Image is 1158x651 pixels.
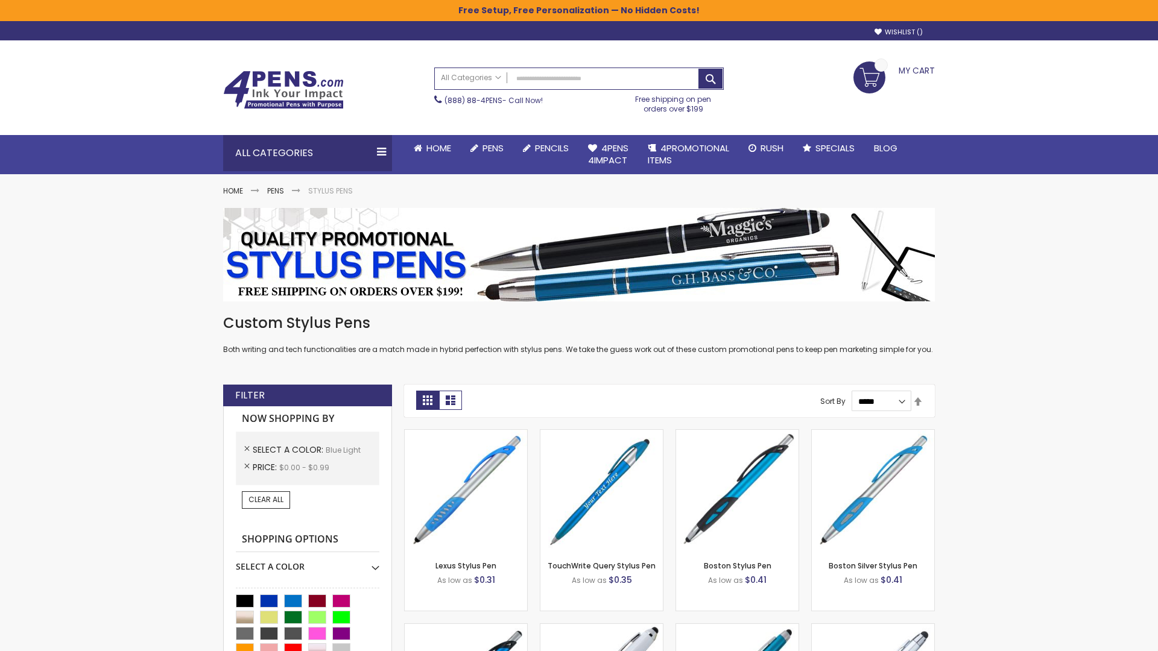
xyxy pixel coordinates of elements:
[745,574,767,586] span: $0.41
[739,135,793,162] a: Rush
[223,313,935,355] div: Both writing and tech functionalities are a match made in hybrid perfection with stylus pens. We ...
[445,95,502,105] a: (888) 88-4PENS
[253,444,326,456] span: Select A Color
[812,623,934,634] a: Silver Cool Grip Stylus Pen-Blue - Light
[223,208,935,301] img: Stylus Pens
[404,135,461,162] a: Home
[540,623,663,634] a: Kimberly Logo Stylus Pens-LT-Blue
[676,430,799,552] img: Boston Stylus Pen-Blue - Light
[793,135,864,162] a: Specials
[572,575,607,585] span: As low as
[864,135,907,162] a: Blog
[248,494,283,505] span: Clear All
[326,445,361,455] span: Blue Light
[815,142,855,154] span: Specials
[513,135,578,162] a: Pencils
[623,90,724,114] div: Free shipping on pen orders over $199
[437,575,472,585] span: As low as
[648,142,729,166] span: 4PROMOTIONAL ITEMS
[405,623,527,634] a: Lexus Metallic Stylus Pen-Blue - Light
[820,396,846,406] label: Sort By
[812,429,934,439] a: Boston Silver Stylus Pen-Blue - Light
[441,73,501,83] span: All Categories
[482,142,504,154] span: Pens
[588,142,628,166] span: 4Pens 4impact
[435,68,507,88] a: All Categories
[435,561,496,571] a: Lexus Stylus Pen
[445,95,543,105] span: - Call Now!
[308,186,353,196] strong: Stylus Pens
[540,430,663,552] img: TouchWrite Query Stylus Pen-Blue Light
[279,462,329,473] span: $0.00 - $0.99
[704,561,771,571] a: Boston Stylus Pen
[829,561,917,571] a: Boston Silver Stylus Pen
[405,429,527,439] a: Lexus Stylus Pen-Blue - Light
[874,142,897,154] span: Blog
[609,574,632,586] span: $0.35
[223,71,344,109] img: 4Pens Custom Pens and Promotional Products
[844,575,879,585] span: As low as
[535,142,569,154] span: Pencils
[223,135,392,171] div: All Categories
[474,574,495,586] span: $0.31
[223,186,243,196] a: Home
[708,575,743,585] span: As low as
[236,552,379,573] div: Select A Color
[875,28,923,37] a: Wishlist
[242,491,290,508] a: Clear All
[761,142,783,154] span: Rush
[235,389,265,402] strong: Filter
[236,527,379,553] strong: Shopping Options
[540,429,663,439] a: TouchWrite Query Stylus Pen-Blue Light
[638,135,739,174] a: 4PROMOTIONALITEMS
[405,430,527,552] img: Lexus Stylus Pen-Blue - Light
[267,186,284,196] a: Pens
[812,430,934,552] img: Boston Silver Stylus Pen-Blue - Light
[236,406,379,432] strong: Now Shopping by
[578,135,638,174] a: 4Pens4impact
[223,313,935,333] h1: Custom Stylus Pens
[676,429,799,439] a: Boston Stylus Pen-Blue - Light
[426,142,451,154] span: Home
[416,391,439,410] strong: Grid
[461,135,513,162] a: Pens
[253,461,279,473] span: Price
[676,623,799,634] a: Lory Metallic Stylus Pen-Blue - Light
[881,574,902,586] span: $0.41
[548,561,656,571] a: TouchWrite Query Stylus Pen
